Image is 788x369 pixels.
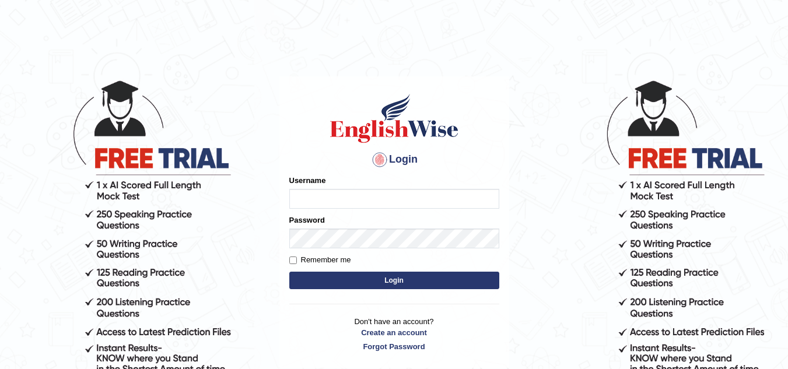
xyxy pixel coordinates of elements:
[289,254,351,266] label: Remember me
[289,272,499,289] button: Login
[289,175,326,186] label: Username
[289,256,297,264] input: Remember me
[289,341,499,352] a: Forgot Password
[289,215,325,226] label: Password
[328,92,461,145] img: Logo of English Wise sign in for intelligent practice with AI
[289,327,499,338] a: Create an account
[289,316,499,352] p: Don't have an account?
[289,150,499,169] h4: Login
